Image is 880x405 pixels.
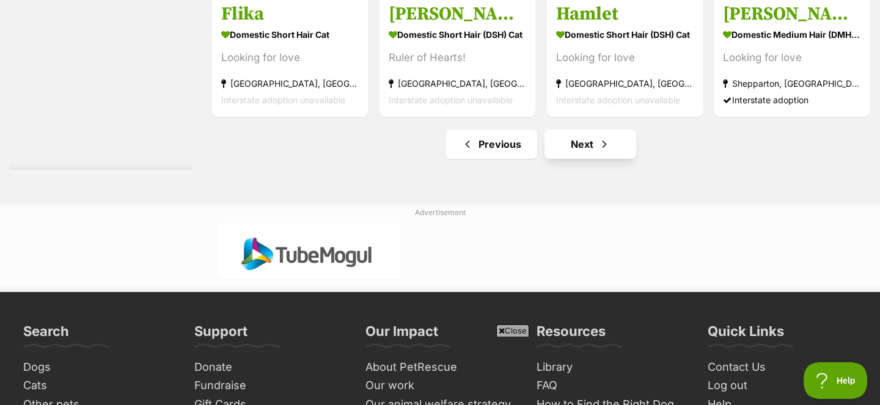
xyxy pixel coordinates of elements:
[723,75,860,92] strong: Shepparton, [GEOGRAPHIC_DATA]
[221,75,359,92] strong: [GEOGRAPHIC_DATA], [GEOGRAPHIC_DATA]
[8,26,278,34] span: Hydroxyapatite helps remineralise the teeth to promote a whiter, brighter smile
[556,2,694,26] h3: Hamlet
[389,75,526,92] strong: [GEOGRAPHIC_DATA], [GEOGRAPHIC_DATA]
[194,323,248,347] h3: Support
[389,95,513,105] span: Interstate adoption unavailable
[703,358,862,377] a: Contact Us
[723,26,860,43] strong: Domestic Medium Hair (DMH) Cat
[389,49,526,66] div: Ruler of Hearts!
[496,324,529,337] span: Close
[723,92,860,108] div: Interstate adoption
[556,75,694,92] strong: [GEOGRAPHIC_DATA], [GEOGRAPHIC_DATA]
[221,95,345,105] span: Interstate adoption unavailable
[556,49,694,66] div: Looking for love
[189,358,348,377] a: Donate
[221,26,359,43] strong: Domestic Short Hair Cat
[723,2,860,26] h3: [PERSON_NAME]
[446,130,537,159] a: Previous page
[8,8,278,22] p: Daily enamel support without fluoride
[365,323,438,347] h3: Our Impact
[221,49,359,66] div: Looking for love
[703,376,862,395] a: Log out
[389,2,526,26] h3: [PERSON_NAME]
[723,49,860,66] div: Looking for love
[389,26,526,43] strong: Domestic Short Hair (DSH) Cat
[804,362,868,399] iframe: Help Scout Beacon - Open
[211,130,871,159] nav: Pagination
[189,376,348,395] a: Fundraise
[537,323,606,347] h3: Resources
[18,376,177,395] a: Cats
[23,323,69,347] h3: Search
[221,2,359,26] h3: Flika
[708,323,784,347] h3: Quick Links
[556,95,680,105] span: Interstate adoption unavailable
[440,398,441,399] iframe: Advertisement
[556,26,694,43] strong: Domestic Short Hair (DSH) Cat
[544,130,636,159] a: Next page
[18,358,177,377] a: Dogs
